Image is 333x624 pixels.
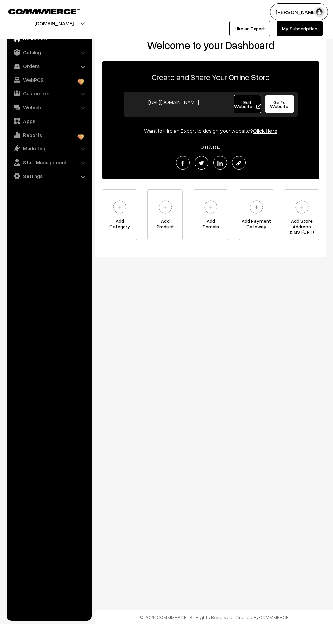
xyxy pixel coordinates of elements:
a: AddProduct [147,189,183,240]
a: My Subscription [277,21,323,36]
a: Add Store Address& GST(OPT) [284,189,319,240]
a: Hire an Expert [229,21,270,36]
a: AddCategory [102,189,137,240]
span: Add Product [148,218,182,232]
h2: Welcome to your Dashboard [102,39,319,51]
img: plus.svg [201,198,220,216]
a: Add PaymentGateway [239,189,274,240]
span: Add Category [102,218,137,232]
a: Catalog [8,46,89,58]
span: Go To Website [270,99,288,109]
div: Want to Hire an Expert to design your website? [102,127,319,135]
a: Orders [8,60,89,72]
footer: © 2025 COMMMERCE | All Rights Reserved | Crafted By [95,610,333,624]
a: COMMMERCE [259,614,289,620]
span: SHARE [197,144,224,150]
img: user [314,7,325,17]
a: Marketing [8,142,89,155]
p: Create and Share Your Online Store [102,71,319,83]
img: plus.svg [110,198,129,216]
button: [DOMAIN_NAME] [11,15,98,32]
a: Staff Management [8,156,89,168]
a: Go To Website [265,95,294,113]
a: Reports [8,129,89,141]
img: COMMMERCE [8,9,80,14]
a: Apps [8,115,89,127]
a: COMMMERCE [8,7,68,15]
a: Customers [8,87,89,100]
a: Settings [8,170,89,182]
a: WebPOS [8,74,89,86]
span: Add Payment Gateway [239,218,274,232]
a: Edit Website [234,95,261,113]
a: AddDomain [193,189,228,240]
img: plus.svg [156,198,175,216]
a: Website [8,101,89,113]
span: Add Store Address & GST(OPT) [284,218,319,232]
a: Click Here [253,127,277,134]
button: [PERSON_NAME] [270,3,328,20]
img: plus.svg [293,198,311,216]
img: plus.svg [247,198,266,216]
span: Edit Website [234,99,261,109]
span: Add Domain [193,218,228,232]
